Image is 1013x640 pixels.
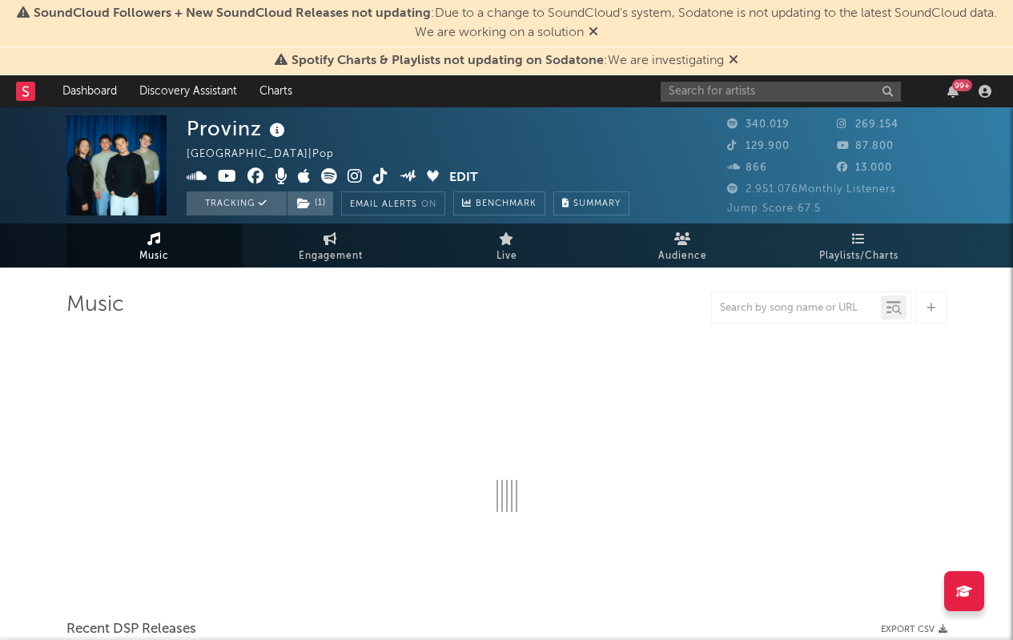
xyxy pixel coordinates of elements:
[661,82,901,102] input: Search for artists
[729,54,738,67] span: Dismiss
[291,54,604,67] span: Spotify Charts & Playlists not updating on Sodatone
[771,223,947,268] a: Playlists/Charts
[453,191,545,215] a: Benchmark
[66,223,243,268] a: Music
[947,85,959,98] button: 99+
[573,199,621,208] span: Summary
[595,223,771,268] a: Audience
[837,163,892,173] span: 13.000
[139,247,169,266] span: Music
[819,247,898,266] span: Playlists/Charts
[589,26,598,39] span: Dismiss
[187,145,352,164] div: [GEOGRAPHIC_DATA] | Pop
[727,119,790,130] span: 340.019
[727,163,767,173] span: 866
[496,247,517,266] span: Live
[727,184,896,195] span: 2.951.076 Monthly Listeners
[449,168,478,188] button: Edit
[243,223,419,268] a: Engagement
[187,191,287,215] button: Tracking
[248,75,303,107] a: Charts
[287,191,334,215] span: ( 1 )
[553,191,629,215] button: Summary
[291,54,724,67] span: : We are investigating
[421,200,436,209] em: On
[34,7,997,39] span: : Due to a change to SoundCloud's system, Sodatone is not updating to the latest SoundCloud data....
[837,119,898,130] span: 269.154
[34,7,431,20] span: SoundCloud Followers + New SoundCloud Releases not updating
[727,203,821,214] span: Jump Score: 67.5
[727,141,790,151] span: 129.900
[287,191,333,215] button: (1)
[66,620,196,639] span: Recent DSP Releases
[712,302,881,315] input: Search by song name or URL
[658,247,707,266] span: Audience
[51,75,128,107] a: Dashboard
[187,115,289,142] div: Provinz
[419,223,595,268] a: Live
[881,625,947,634] button: Export CSV
[837,141,894,151] span: 87.800
[128,75,248,107] a: Discovery Assistant
[476,195,537,214] span: Benchmark
[299,247,363,266] span: Engagement
[341,191,445,215] button: Email AlertsOn
[952,79,972,91] div: 99 +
